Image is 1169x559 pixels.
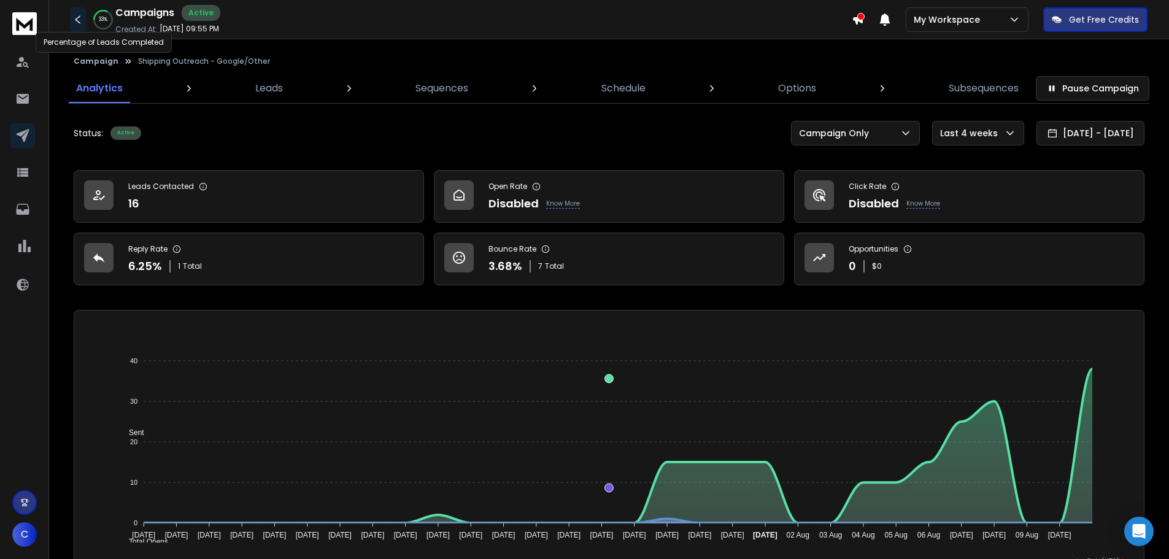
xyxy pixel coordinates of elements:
[130,357,137,364] tspan: 40
[128,195,139,212] p: 16
[721,531,744,539] tspan: [DATE]
[590,531,614,539] tspan: [DATE]
[120,428,144,437] span: Sent
[426,531,450,539] tspan: [DATE]
[594,74,653,103] a: Schedule
[130,398,137,405] tspan: 30
[623,531,646,539] tspan: [DATE]
[115,6,174,20] h1: Campaigns
[655,531,679,539] tspan: [DATE]
[787,531,809,539] tspan: 02 Aug
[492,531,515,539] tspan: [DATE]
[178,261,180,271] span: 1
[296,531,319,539] tspan: [DATE]
[688,531,711,539] tspan: [DATE]
[12,522,37,547] button: C
[459,531,482,539] tspan: [DATE]
[538,261,542,271] span: 7
[1036,76,1149,101] button: Pause Campaign
[917,531,940,539] tspan: 06 Aug
[906,199,940,209] p: Know More
[488,195,539,212] p: Disabled
[99,16,107,23] p: 33 %
[557,531,581,539] tspan: [DATE]
[128,258,162,275] p: 6.25 %
[110,126,141,140] div: Active
[74,170,424,223] a: Leads Contacted16
[525,531,548,539] tspan: [DATE]
[132,531,155,539] tspan: [DATE]
[914,13,985,26] p: My Workspace
[778,81,816,96] p: Options
[120,538,168,546] span: Total Opens
[1069,13,1139,26] p: Get Free Credits
[69,74,130,103] a: Analytics
[408,74,476,103] a: Sequences
[1016,531,1038,539] tspan: 09 Aug
[1043,7,1148,32] button: Get Free Credits
[488,182,527,191] p: Open Rate
[488,258,522,275] p: 3.68 %
[328,531,352,539] tspan: [DATE]
[852,531,874,539] tspan: 04 Aug
[434,170,784,223] a: Open RateDisabledKnow More
[36,32,172,53] div: Percentage of Leads Completed
[76,81,123,96] p: Analytics
[849,258,856,275] p: 0
[949,81,1019,96] p: Subsequences
[545,261,564,271] span: Total
[74,56,118,66] button: Campaign
[940,127,1003,139] p: Last 4 weeks
[819,531,842,539] tspan: 03 Aug
[799,127,874,139] p: Campaign Only
[872,261,882,271] p: $ 0
[134,519,137,526] tspan: 0
[434,233,784,285] a: Bounce Rate3.68%7Total
[794,170,1144,223] a: Click RateDisabledKnow More
[230,531,253,539] tspan: [DATE]
[255,81,283,96] p: Leads
[771,74,824,103] a: Options
[941,74,1026,103] a: Subsequences
[488,244,536,254] p: Bounce Rate
[165,531,188,539] tspan: [DATE]
[130,438,137,445] tspan: 20
[885,531,908,539] tspan: 05 Aug
[248,74,290,103] a: Leads
[601,81,646,96] p: Schedule
[12,12,37,35] img: logo
[160,24,219,34] p: [DATE] 09:55 PM
[138,56,270,66] p: Shipping Outreach - Google/Other
[1048,531,1071,539] tspan: [DATE]
[753,531,777,539] tspan: [DATE]
[794,233,1144,285] a: Opportunities0$0
[394,531,417,539] tspan: [DATE]
[849,244,898,254] p: Opportunities
[74,127,103,139] p: Status:
[198,531,221,539] tspan: [DATE]
[849,195,899,212] p: Disabled
[1036,121,1144,145] button: [DATE] - [DATE]
[74,233,424,285] a: Reply Rate6.25%1Total
[128,244,168,254] p: Reply Rate
[849,182,886,191] p: Click Rate
[115,25,157,34] p: Created At:
[128,182,194,191] p: Leads Contacted
[182,5,220,21] div: Active
[982,531,1006,539] tspan: [DATE]
[950,531,973,539] tspan: [DATE]
[263,531,287,539] tspan: [DATE]
[183,261,202,271] span: Total
[546,199,580,209] p: Know More
[1124,517,1154,546] div: Open Intercom Messenger
[130,479,137,486] tspan: 10
[415,81,468,96] p: Sequences
[361,531,384,539] tspan: [DATE]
